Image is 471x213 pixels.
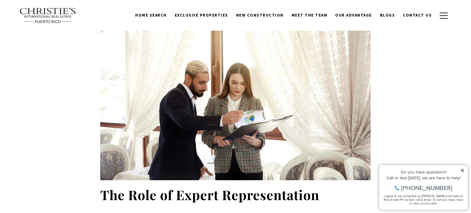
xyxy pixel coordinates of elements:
img: Christie's International Real Estate text transparent background [19,8,76,24]
span: [PHONE_NUMBER] [25,29,76,35]
span: Exclusive Properties [175,13,228,18]
a: New Construction [232,10,288,21]
div: Call or text [DATE], we are here to help! [6,20,89,24]
a: Meet the Team [288,10,331,21]
span: Contact Us [403,13,432,18]
a: Blogs [376,10,399,21]
a: Our Advantage [331,10,376,21]
button: button [436,7,452,25]
span: Blogs [380,13,395,18]
span: I agree to be contacted by [PERSON_NAME] International Real Estate PR via text, call & email. To ... [8,38,87,49]
a: Exclusive Properties [171,10,232,21]
span: The Role of Expert Representation [100,186,319,203]
span: New Construction [236,13,284,18]
div: Do you have questions? [6,14,89,18]
a: Home Search [131,10,171,21]
span: Our Advantage [335,13,372,18]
